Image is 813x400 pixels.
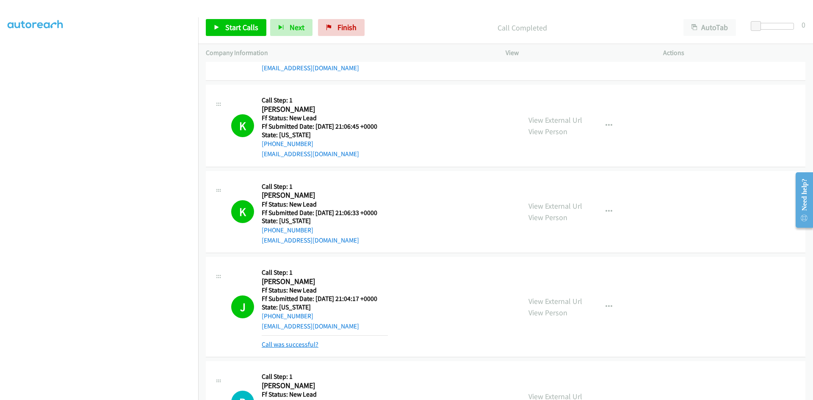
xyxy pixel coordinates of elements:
a: Finish [318,19,365,36]
h5: Call Step: 1 [262,372,377,381]
a: View Person [528,308,567,317]
span: Next [290,22,304,32]
h5: State: [US_STATE] [262,217,388,225]
span: Finish [337,22,357,32]
h1: J [231,295,254,318]
a: [PHONE_NUMBER] [262,54,313,62]
a: View Person [528,212,567,222]
h2: [PERSON_NAME] [262,277,388,287]
a: Call was successful? [262,340,318,348]
button: AutoTab [683,19,736,36]
a: [PHONE_NUMBER] [262,226,313,234]
h1: K [231,114,254,137]
span: Start Calls [225,22,258,32]
h1: K [231,200,254,223]
div: Delay between calls (in seconds) [755,23,794,30]
a: [EMAIL_ADDRESS][DOMAIN_NAME] [262,64,359,72]
a: View External Url [528,201,582,211]
h5: Ff Status: New Lead [262,286,388,295]
p: Company Information [206,48,490,58]
p: Actions [663,48,805,58]
a: View External Url [528,296,582,306]
h5: Call Step: 1 [262,268,388,277]
h5: Ff Submitted Date: [DATE] 21:04:17 +0000 [262,295,388,303]
h5: State: [US_STATE] [262,131,388,139]
a: Start Calls [206,19,266,36]
iframe: Resource Center [788,166,813,234]
a: View Person [528,127,567,136]
a: [PHONE_NUMBER] [262,140,313,148]
a: [EMAIL_ADDRESS][DOMAIN_NAME] [262,150,359,158]
a: [PHONE_NUMBER] [262,312,313,320]
h5: Call Step: 1 [262,96,388,105]
p: View [506,48,648,58]
h5: Ff Status: New Lead [262,114,388,122]
a: [EMAIL_ADDRESS][DOMAIN_NAME] [262,322,359,330]
a: View External Url [528,115,582,125]
h2: [PERSON_NAME] [262,105,388,114]
h5: Ff Submitted Date: [DATE] 21:06:45 +0000 [262,122,388,131]
h5: Call Step: 1 [262,182,388,191]
a: [EMAIL_ADDRESS][DOMAIN_NAME] [262,236,359,244]
div: 0 [802,19,805,30]
button: Next [270,19,312,36]
h2: [PERSON_NAME] [262,190,388,200]
h5: Ff Submitted Date: [DATE] 21:06:33 +0000 [262,209,388,217]
h5: State: [US_STATE] [262,303,388,312]
p: Call Completed [376,22,668,33]
h2: [PERSON_NAME] [262,381,377,391]
h5: Ff Status: New Lead [262,200,388,209]
h5: Ff Status: New Lead [262,390,377,399]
